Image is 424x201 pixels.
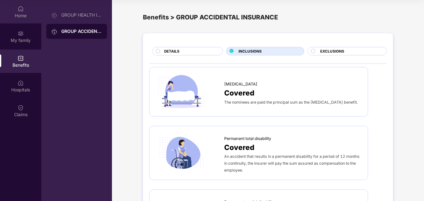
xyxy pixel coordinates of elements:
span: Permanent total disability [224,136,271,142]
span: INCLUSIONS [239,49,262,54]
img: icon [156,74,207,110]
span: An accident that results in a permanent disability for a period of 12 months in continuity, the i... [224,154,360,173]
img: svg+xml;base64,PHN2ZyB3aWR0aD0iMjAiIGhlaWdodD0iMjAiIHZpZXdCb3g9IjAgMCAyMCAyMCIgZmlsbD0ibm9uZSIgeG... [51,12,58,18]
span: EXCLUSIONS [320,49,344,54]
div: GROUP HEALTH INSURANCE [61,13,102,18]
span: [MEDICAL_DATA] [224,81,257,87]
img: svg+xml;base64,PHN2ZyB3aWR0aD0iMjAiIGhlaWdodD0iMjAiIHZpZXdCb3g9IjAgMCAyMCAyMCIgZmlsbD0ibm9uZSIgeG... [51,28,58,35]
span: The nominees are paid the principal sum as the [MEDICAL_DATA] benefit. [224,100,358,105]
img: svg+xml;base64,PHN2ZyBpZD0iSG9zcGl0YWxzIiB4bWxucz0iaHR0cDovL3d3dy53My5vcmcvMjAwMC9zdmciIHdpZHRoPS... [18,80,24,86]
span: Covered [224,142,255,153]
div: GROUP ACCIDENTAL INSURANCE [61,28,102,34]
img: icon [156,135,207,171]
span: Covered [224,87,255,99]
span: DETAILS [164,49,179,54]
img: svg+xml;base64,PHN2ZyBpZD0iQmVuZWZpdHMiIHhtbG5zPSJodHRwOi8vd3d3LnczLm9yZy8yMDAwL3N2ZyIgd2lkdGg9Ij... [18,55,24,61]
img: svg+xml;base64,PHN2ZyBpZD0iQ2xhaW0iIHhtbG5zPSJodHRwOi8vd3d3LnczLm9yZy8yMDAwL3N2ZyIgd2lkdGg9IjIwIi... [18,105,24,111]
img: svg+xml;base64,PHN2ZyB3aWR0aD0iMjAiIGhlaWdodD0iMjAiIHZpZXdCb3g9IjAgMCAyMCAyMCIgZmlsbD0ibm9uZSIgeG... [18,30,24,37]
div: Benefits > GROUP ACCIDENTAL INSURANCE [143,13,393,22]
img: svg+xml;base64,PHN2ZyBpZD0iSG9tZSIgeG1sbnM9Imh0dHA6Ly93d3cudzMub3JnLzIwMDAvc3ZnIiB3aWR0aD0iMjAiIG... [18,6,24,12]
